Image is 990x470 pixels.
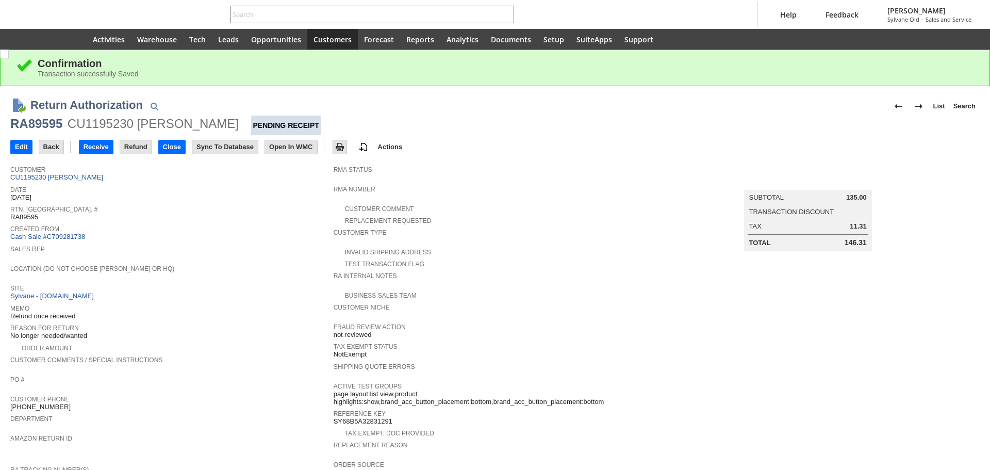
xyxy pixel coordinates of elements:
svg: Shortcuts [43,33,56,45]
a: Support [618,29,659,50]
a: Transaction Discount [749,208,834,216]
img: Print [334,141,346,153]
input: Search [231,8,500,21]
a: Memo [10,305,29,312]
div: Shortcuts [37,29,62,50]
span: 146.31 [845,238,867,247]
div: Confirmation [38,58,974,70]
a: Shipping Quote Errors [334,363,415,370]
a: Order Amount [22,345,72,352]
span: Setup [543,35,564,44]
span: No longer needed/wanted [10,332,87,340]
a: Analytics [440,29,485,50]
span: page layout:list view,product highlights:show,brand_acc_button_placement:bottom,brand_acc_button_... [334,390,652,406]
a: Customer Niche [334,304,390,311]
a: Warehouse [131,29,183,50]
span: Customers [313,35,352,44]
span: Tech [189,35,206,44]
a: Customer Comments / Special Instructions [10,356,162,364]
div: Pending Receipt [251,116,320,135]
a: Reports [400,29,440,50]
a: Customer Type [334,229,387,236]
img: Quick Find [148,100,160,112]
div: RA89595 [10,116,62,132]
img: add-record.svg [357,141,370,153]
span: Leads [218,35,239,44]
span: Sylvane Old [887,15,919,23]
a: Invalid Shipping Address [345,249,431,256]
input: Print [333,140,346,154]
input: Refund [120,140,152,154]
span: Activities [93,35,125,44]
span: Feedback [826,10,859,20]
h1: Return Authorization [30,96,143,114]
input: Open In WMC [265,140,317,154]
a: Sales Rep [10,246,45,253]
input: Receive [79,140,113,154]
a: Date [10,186,26,193]
span: Warehouse [137,35,177,44]
span: Sales and Service [926,15,971,23]
div: Transaction successfully Saved [38,70,974,78]
a: Order Source [334,461,384,468]
a: Subtotal [749,193,784,201]
a: Activities [87,29,131,50]
a: Forecast [358,29,400,50]
a: Home [62,29,87,50]
a: Customer Phone [10,396,69,403]
a: Tax Exempt Status [334,343,398,350]
a: PO # [10,376,24,383]
span: Analytics [447,35,478,44]
div: CU1195230 [PERSON_NAME] [68,116,239,132]
span: SY68B5A32831291 [334,417,392,426]
a: Actions [374,143,407,151]
a: Leads [212,29,245,50]
a: List [929,98,949,115]
svg: Search [500,8,512,21]
svg: Recent Records [19,33,31,45]
span: Reports [406,35,434,44]
span: SuiteApps [576,35,612,44]
input: Sync To Database [192,140,258,154]
span: - [921,15,923,23]
a: SuiteApps [570,29,618,50]
a: Reference Key [334,410,386,417]
a: Customer [10,166,45,173]
span: NotExempt [334,350,367,359]
a: Tax [749,222,762,230]
span: Refund once received [10,312,75,320]
span: Documents [491,35,531,44]
a: Sylvane - [DOMAIN_NAME] [10,292,96,300]
span: 135.00 [846,193,867,202]
a: Replacement Requested [345,217,432,224]
span: [PERSON_NAME] [887,6,971,15]
a: Recent Records [12,29,37,50]
a: RA Internal Notes [334,272,397,280]
span: Opportunities [251,35,301,44]
a: Test Transaction Flag [345,261,424,268]
a: Customer Comment [345,205,414,213]
a: Business Sales Team [345,292,417,299]
input: Close [159,140,185,154]
a: Location (Do Not Choose [PERSON_NAME] or HQ) [10,265,174,272]
img: Next [913,100,925,112]
a: RMA Number [334,186,375,193]
svg: Home [68,33,80,45]
a: Opportunities [245,29,307,50]
span: not reviewed [334,331,372,339]
span: [PHONE_NUMBER] [10,403,71,411]
span: [DATE] [10,193,31,202]
a: Tech [183,29,212,50]
caption: Summary [744,173,872,190]
a: Customers [307,29,358,50]
a: Fraud Review Action [334,323,406,331]
a: Setup [537,29,570,50]
a: Replacement reason [334,442,408,449]
img: Previous [892,100,904,112]
a: Cash Sale #C709281738 [10,233,85,240]
a: Created From [10,225,59,233]
a: Amazon Return ID [10,435,72,442]
a: CU1195230 [PERSON_NAME] [10,173,106,181]
a: Site [10,285,24,292]
span: Help [780,10,797,20]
